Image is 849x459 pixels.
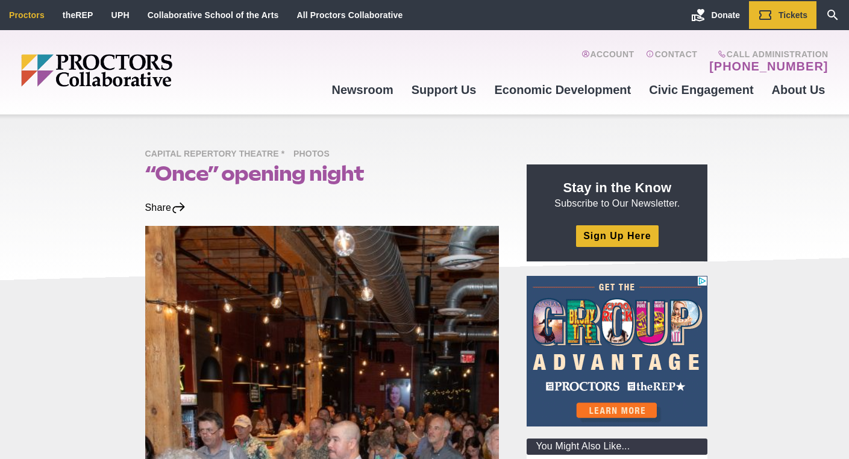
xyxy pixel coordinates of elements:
[486,73,641,106] a: Economic Development
[706,49,828,59] span: Call Administration
[322,73,402,106] a: Newsroom
[581,49,634,73] a: Account
[293,147,336,162] span: Photos
[9,10,45,20] a: Proctors
[779,10,807,20] span: Tickets
[709,59,828,73] a: [PHONE_NUMBER]
[712,10,740,20] span: Donate
[763,73,835,106] a: About Us
[563,180,672,195] strong: Stay in the Know
[293,148,336,158] a: Photos
[145,148,291,158] a: Capital Repertory Theatre *
[111,10,130,20] a: UPH
[576,225,658,246] a: Sign Up Here
[145,162,500,185] h1: “Once” opening night
[21,54,265,87] img: Proctors logo
[749,1,816,29] a: Tickets
[527,276,707,426] iframe: Advertisement
[816,1,849,29] a: Search
[682,1,749,29] a: Donate
[646,49,697,73] a: Contact
[148,10,279,20] a: Collaborative School of the Arts
[541,179,693,210] p: Subscribe to Our Newsletter.
[63,10,93,20] a: theREP
[296,10,403,20] a: All Proctors Collaborative
[145,201,187,214] div: Share
[527,439,707,455] div: You Might Also Like...
[640,73,762,106] a: Civic Engagement
[403,73,486,106] a: Support Us
[145,147,291,162] span: Capital Repertory Theatre *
